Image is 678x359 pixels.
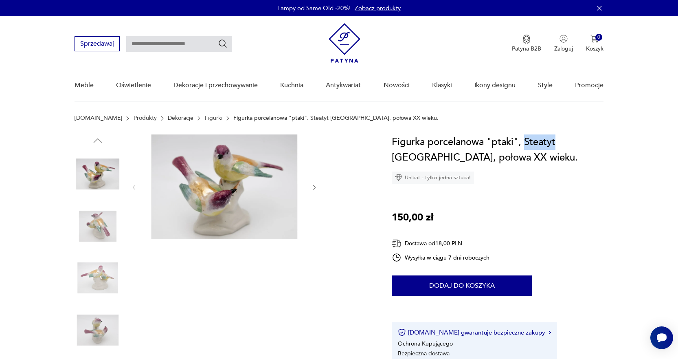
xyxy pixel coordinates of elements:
[538,70,553,101] a: Style
[326,70,361,101] a: Antykwariat
[474,70,516,101] a: Ikony designu
[398,340,453,348] li: Ochrona Kupującego
[398,328,551,337] button: [DOMAIN_NAME] gwarantuje bezpieczne zakupy
[392,210,433,225] p: 150,00 zł
[134,115,157,121] a: Produkty
[277,4,351,12] p: Lampy od Same Old -20%!
[512,35,541,53] a: Ikona medaluPatyna B2B
[75,307,121,353] img: Zdjęcie produktu Figurka porcelanowa "ptaki", Steatyt Katowice, połowa XX wieku.
[146,134,303,239] img: Zdjęcie produktu Figurka porcelanowa "ptaki", Steatyt Katowice, połowa XX wieku.
[75,151,121,197] img: Zdjęcie produktu Figurka porcelanowa "ptaki", Steatyt Katowice, połowa XX wieku.
[590,35,599,43] img: Ikona koszyka
[650,326,673,349] iframe: Smartsupp widget button
[75,115,122,121] a: [DOMAIN_NAME]
[586,45,603,53] p: Koszyk
[575,70,603,101] a: Promocje
[512,45,541,53] p: Patyna B2B
[392,253,489,262] div: Wysyłka w ciągu 7 dni roboczych
[233,115,439,121] p: Figurka porcelanowa "ptaki", Steatyt [GEOGRAPHIC_DATA], połowa XX wieku.
[392,275,532,296] button: Dodaj do koszyka
[398,350,450,357] li: Bezpieczna dostawa
[355,4,401,12] a: Zobacz produkty
[595,34,602,41] div: 0
[522,35,531,44] img: Ikona medalu
[586,35,603,53] button: 0Koszyk
[512,35,541,53] button: Patyna B2B
[168,115,193,121] a: Dekoracje
[398,328,406,337] img: Ikona certyfikatu
[392,238,402,249] img: Ikona dostawy
[554,35,573,53] button: Zaloguj
[554,45,573,53] p: Zaloguj
[392,134,603,165] h1: Figurka porcelanowa "ptaki", Steatyt [GEOGRAPHIC_DATA], połowa XX wieku.
[218,39,228,48] button: Szukaj
[392,238,489,249] div: Dostawa od 18,00 PLN
[75,70,94,101] a: Meble
[116,70,151,101] a: Oświetlenie
[432,70,452,101] a: Klasyki
[384,70,410,101] a: Nowości
[75,42,120,47] a: Sprzedawaj
[205,115,222,121] a: Figurki
[395,174,402,181] img: Ikona diamentu
[280,70,303,101] a: Kuchnia
[392,172,474,184] div: Unikat - tylko jedna sztuka!
[560,35,568,43] img: Ikonka użytkownika
[75,36,120,51] button: Sprzedawaj
[329,23,360,63] img: Patyna - sklep z meblami i dekoracjami vintage
[75,255,121,301] img: Zdjęcie produktu Figurka porcelanowa "ptaki", Steatyt Katowice, połowa XX wieku.
[173,70,258,101] a: Dekoracje i przechowywanie
[75,203,121,249] img: Zdjęcie produktu Figurka porcelanowa "ptaki", Steatyt Katowice, połowa XX wieku.
[549,330,551,335] img: Ikona strzałki w prawo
